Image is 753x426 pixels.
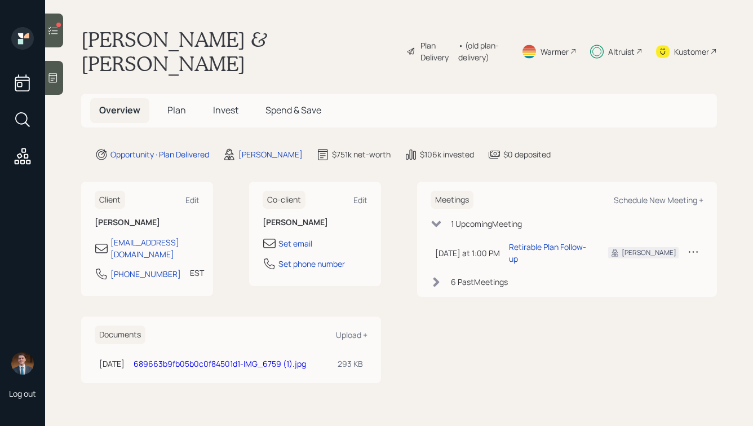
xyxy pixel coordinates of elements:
div: [DATE] at 1:00 PM [435,247,500,259]
div: [EMAIL_ADDRESS][DOMAIN_NAME] [110,236,200,260]
h6: Client [95,191,125,209]
div: $751k net-worth [332,148,391,160]
h6: Co-client [263,191,305,209]
div: Upload + [336,330,367,340]
span: Overview [99,104,140,116]
div: $106k invested [420,148,474,160]
div: Opportunity · Plan Delivered [110,148,209,160]
div: • (old plan-delivery) [458,39,508,63]
div: Edit [185,195,200,205]
div: [PHONE_NUMBER] [110,268,181,280]
div: [PERSON_NAME] [238,148,303,160]
div: Set email [278,238,312,249]
h6: [PERSON_NAME] [263,218,367,227]
div: Altruist [608,46,635,58]
div: EST [190,267,204,279]
h6: Meetings [431,191,473,209]
h6: [PERSON_NAME] [95,218,200,227]
div: Warmer [541,46,569,58]
div: [PERSON_NAME] [622,248,676,258]
div: 6 Past Meeting s [451,276,508,288]
div: Edit [353,195,367,205]
h1: [PERSON_NAME] & [PERSON_NAME] [81,27,397,76]
span: Spend & Save [265,104,321,116]
span: Invest [213,104,238,116]
a: 689663b9fb05b0c0f84501d1-IMG_6759 (1).jpg [134,358,306,369]
img: hunter_neumayer.jpg [11,352,34,375]
div: $0 deposited [503,148,551,160]
div: Set phone number [278,258,345,270]
div: Schedule New Meeting + [614,195,703,205]
span: Plan [167,104,186,116]
div: 293 KB [338,358,363,370]
div: Plan Delivery [420,39,453,63]
div: [DATE] [99,358,125,370]
div: 1 Upcoming Meeting [451,218,522,230]
h6: Documents [95,326,145,344]
div: Kustomer [674,46,709,58]
div: Retirable Plan Follow-up [509,241,590,265]
div: Log out [9,388,36,399]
